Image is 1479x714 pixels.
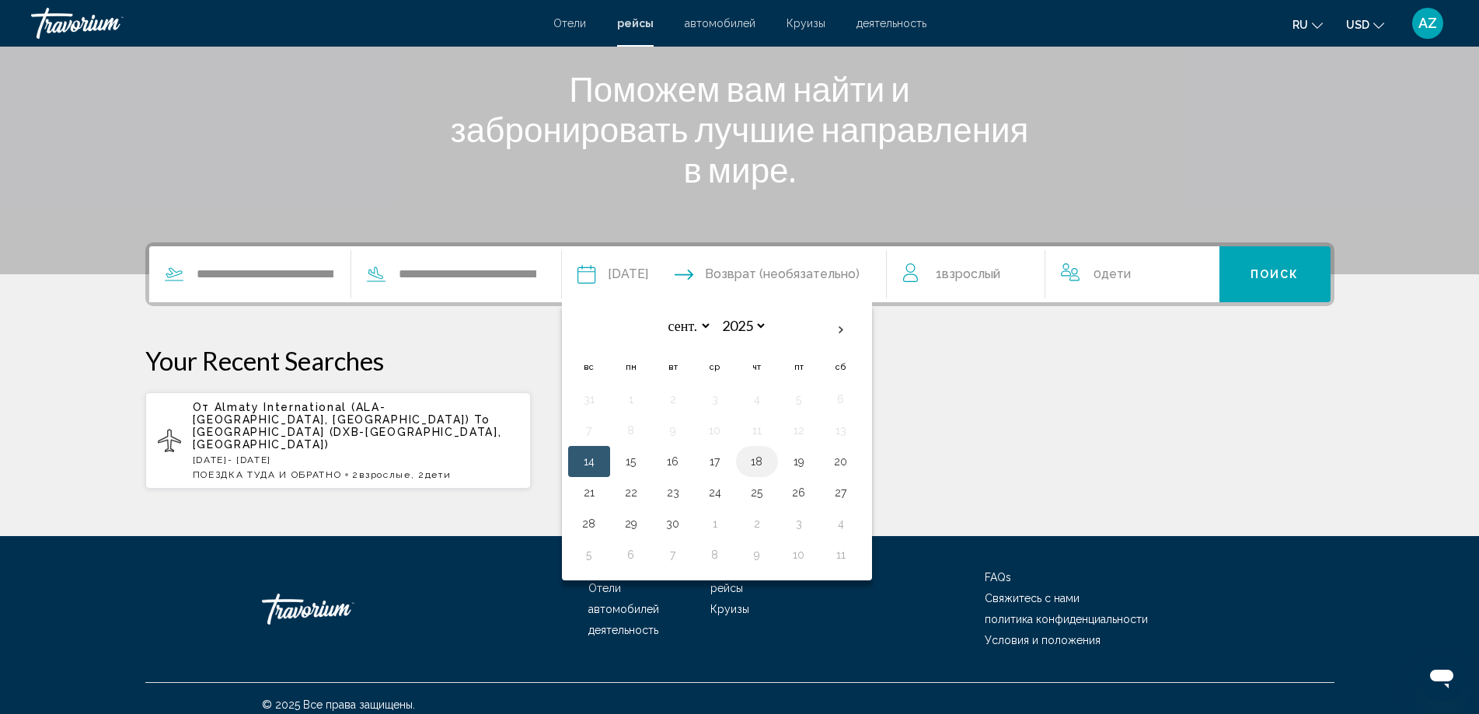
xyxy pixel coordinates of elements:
[588,624,658,636] span: деятельность
[703,451,727,472] button: Day 17
[787,17,825,30] a: Круизы
[745,388,769,410] button: Day 4
[661,312,712,340] select: Select month
[787,451,811,472] button: Day 19
[787,513,811,535] button: Day 3
[787,482,811,503] button: Day 26
[828,451,853,472] button: Day 20
[193,401,470,426] span: Almaty International (ALA-[GEOGRAPHIC_DATA], [GEOGRAPHIC_DATA])
[617,17,654,30] a: рейсы
[1292,19,1308,31] span: ru
[745,451,769,472] button: Day 18
[1418,16,1437,31] span: AZ
[745,544,769,566] button: Day 9
[411,469,452,480] span: , 2
[619,420,644,441] button: Day 8
[787,420,811,441] button: Day 12
[787,544,811,566] button: Day 10
[425,469,452,480] span: Дети
[828,482,853,503] button: Day 27
[448,68,1031,190] h1: Поможем вам найти и забронировать лучшие направления в мире.
[675,246,860,302] button: Return date
[717,312,767,340] select: Select year
[619,513,644,535] button: Day 29
[577,513,602,535] button: Day 28
[703,420,727,441] button: Day 10
[703,513,727,535] button: Day 1
[710,582,743,594] a: рейсы
[193,401,210,413] span: От
[553,17,586,30] a: Отели
[352,469,410,480] span: 2
[577,246,648,302] button: Depart date: Sep 14, 2025
[710,603,749,615] a: Круизы
[1292,13,1323,36] button: Change language
[145,392,532,489] button: От Almaty International (ALA-[GEOGRAPHIC_DATA], [GEOGRAPHIC_DATA]) To [GEOGRAPHIC_DATA] (DXB-[GEO...
[888,246,1220,302] button: Travelers: 1 adult, 0 children
[703,544,727,566] button: Day 8
[703,388,727,410] button: Day 3
[661,451,685,472] button: Day 16
[619,544,644,566] button: Day 6
[661,544,685,566] button: Day 7
[262,698,415,711] span: © 2025 Все права защищены.
[1346,13,1384,36] button: Change currency
[1094,263,1131,285] span: 0
[619,451,644,472] button: Day 15
[145,345,1334,376] p: Your Recent Searches
[577,482,602,503] button: Day 21
[577,388,602,410] button: Day 31
[703,482,727,503] button: Day 24
[588,582,621,594] a: Отели
[619,482,644,503] button: Day 22
[745,482,769,503] button: Day 25
[1346,19,1369,31] span: USD
[577,451,602,472] button: Day 14
[588,603,659,615] a: автомобилей
[262,586,417,632] a: Travorium
[985,613,1148,625] a: политика конфиденциальности
[661,482,685,503] button: Day 23
[31,8,538,39] a: Travorium
[661,513,685,535] button: Day 30
[985,571,1011,583] a: FAQs
[661,420,685,441] button: Day 9
[745,513,769,535] button: Day 2
[619,388,644,410] button: Day 1
[942,266,1000,281] span: Взрослый
[193,426,502,451] span: [GEOGRAPHIC_DATA] (DXB-[GEOGRAPHIC_DATA], [GEOGRAPHIC_DATA])
[1407,7,1448,40] button: User Menu
[149,246,1331,302] div: Search widget
[856,17,926,30] a: деятельность
[936,263,1000,285] span: 1
[820,312,862,348] button: Next month
[828,388,853,410] button: Day 6
[985,592,1080,604] a: Свяжитесь с нами
[1101,266,1131,281] span: Дети
[685,17,755,30] a: автомобилей
[787,388,811,410] button: Day 5
[577,544,602,566] button: Day 5
[828,544,853,566] button: Day 11
[1251,269,1299,281] span: Поиск
[193,455,519,465] p: [DATE] - [DATE]
[828,420,853,441] button: Day 13
[745,420,769,441] button: Day 11
[359,469,410,480] span: Взрослые
[661,388,685,410] button: Day 2
[985,634,1101,646] a: Условия и положения
[193,469,342,480] span: ПОЕЗДКА ТУДА И ОБРАТНО
[474,413,490,426] span: To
